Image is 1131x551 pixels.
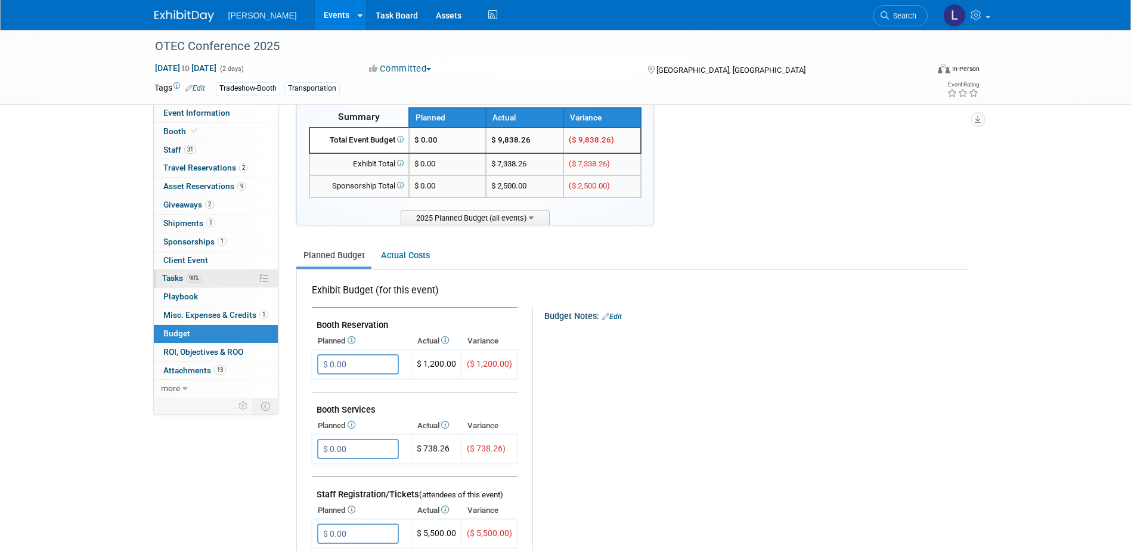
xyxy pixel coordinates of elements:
th: Variance [461,417,518,434]
a: Sponsorships1 [154,233,278,251]
div: OTEC Conference 2025 [151,36,910,57]
th: Planned [312,333,411,349]
td: $ 9,838.26 [486,128,563,153]
span: ($ 9,838.26) [569,135,614,144]
span: Playbook [163,292,198,301]
div: Exhibit Budget (for this event) [312,284,513,304]
a: Misc. Expenses & Credits1 [154,307,278,324]
div: Tradeshow-Booth [216,82,280,95]
a: more [154,380,278,398]
span: $ 0.00 [414,135,438,144]
a: Attachments13 [154,362,278,380]
div: In-Person [952,64,980,73]
span: $ 0.00 [414,159,435,168]
th: Actual [486,108,563,128]
th: Planned [409,108,487,128]
th: Variance [563,108,641,128]
span: 90% [186,274,202,283]
span: 2025 Planned Budget (all events) [401,210,550,225]
a: Asset Reservations9 [154,178,278,196]
span: ($ 7,338.26) [569,159,610,168]
span: Event Information [163,108,230,117]
td: $ 738.26 [411,435,461,464]
div: Event Format [857,62,980,80]
img: Format-Inperson.png [938,64,950,73]
a: Client Event [154,252,278,270]
i: Booth reservation complete [191,128,197,134]
img: ExhibitDay [154,10,214,22]
a: Giveaways2 [154,196,278,214]
span: Sponsorships [163,237,227,246]
td: $ 7,338.26 [486,153,563,175]
span: Budget [163,329,190,338]
span: 13 [214,366,226,374]
a: Event Information [154,104,278,122]
span: more [161,383,180,393]
img: Latice Spann [943,4,966,27]
span: $ 0.00 [414,181,435,190]
span: ROI, Objectives & ROO [163,347,243,357]
div: Total Event Budget [315,135,404,146]
span: (attendees of this event) [419,490,503,499]
td: Toggle Event Tabs [253,398,278,414]
a: Travel Reservations2 [154,159,278,177]
span: 1 [218,237,227,246]
span: $ 1,200.00 [417,359,456,369]
span: Client Event [163,255,208,265]
td: Booth Services [312,392,518,418]
a: Search [873,5,928,26]
th: Actual [411,333,461,349]
span: 9 [237,182,246,191]
span: Staff [163,145,196,154]
td: $ 2,500.00 [486,175,563,197]
div: Transportation [284,82,340,95]
span: 31 [184,145,196,154]
button: Committed [365,63,436,75]
span: 1 [259,310,268,319]
td: $ 5,500.00 [411,519,461,549]
span: Asset Reservations [163,181,246,191]
a: ROI, Objectives & ROO [154,343,278,361]
th: Planned [312,502,411,519]
span: (2 days) [219,65,244,73]
td: Booth Reservation [312,308,518,333]
span: [PERSON_NAME] [228,11,297,20]
span: Giveaways [163,200,214,209]
a: Budget [154,325,278,343]
td: Tags [154,82,205,95]
div: Sponsorship Total [315,181,404,192]
a: Edit [185,84,205,92]
th: Actual [411,417,461,434]
span: Summary [338,111,380,122]
span: Shipments [163,218,215,228]
td: Personalize Event Tab Strip [233,398,254,414]
div: Event Rating [947,82,979,88]
span: to [180,63,191,73]
a: Playbook [154,288,278,306]
a: Booth [154,123,278,141]
span: ($ 2,500.00) [569,181,610,190]
th: Variance [461,333,518,349]
a: Tasks90% [154,270,278,287]
span: Travel Reservations [163,163,248,172]
a: Actual Costs [374,244,436,267]
span: Tasks [162,273,202,283]
a: Planned Budget [296,244,371,267]
th: Variance [461,502,518,519]
span: ($ 5,500.00) [467,528,512,538]
div: Exhibit Total [315,159,404,170]
span: Misc. Expenses & Credits [163,310,268,320]
a: Shipments1 [154,215,278,233]
span: 2 [239,163,248,172]
span: Search [889,11,916,20]
span: [GEOGRAPHIC_DATA], [GEOGRAPHIC_DATA] [656,66,805,75]
td: Staff Registration/Tickets [312,477,518,503]
span: 2 [205,200,214,209]
a: Edit [602,312,622,321]
th: Actual [411,502,461,519]
span: ($ 738.26) [467,444,506,453]
span: ($ 1,200.00) [467,359,512,369]
div: Budget Notes: [544,307,967,323]
span: Attachments [163,366,226,375]
span: Booth [163,126,200,136]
